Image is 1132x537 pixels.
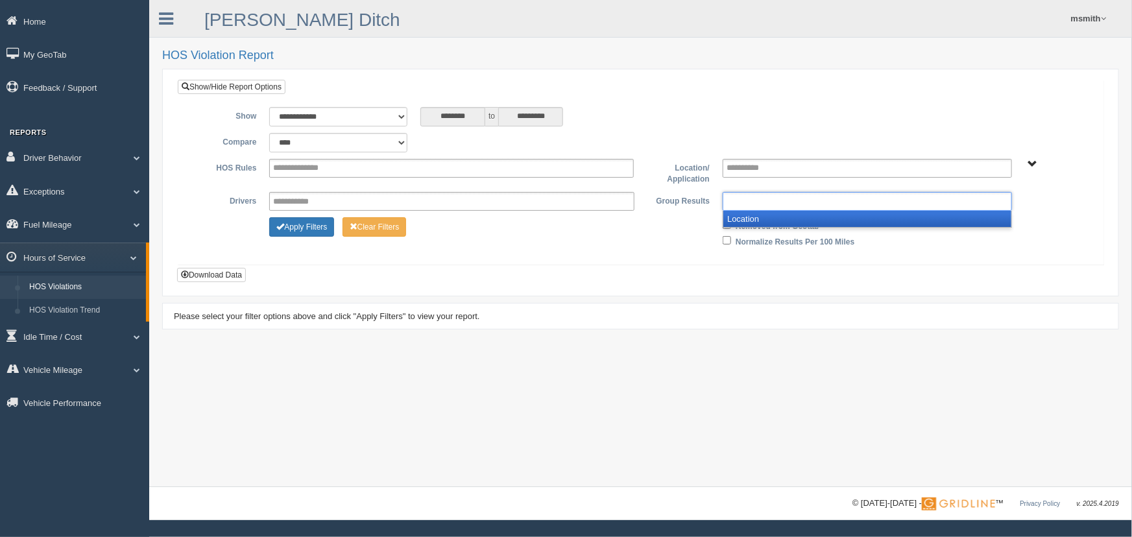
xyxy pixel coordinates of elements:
label: Location/ Application [640,159,716,185]
label: Group Results [641,192,716,208]
span: to [485,107,498,126]
button: Download Data [177,268,246,282]
label: Show [187,107,263,123]
img: Gridline [922,497,995,510]
a: HOS Violations [23,276,146,299]
button: Change Filter Options [269,217,334,237]
span: v. 2025.4.2019 [1077,500,1119,507]
a: HOS Violation Trend [23,299,146,322]
h2: HOS Violation Report [162,49,1119,62]
span: Please select your filter options above and click "Apply Filters" to view your report. [174,311,480,321]
button: Change Filter Options [343,217,407,237]
li: Location [723,211,1011,227]
label: Compare [187,133,263,149]
label: Normalize Results Per 100 Miles [736,233,854,248]
a: Privacy Policy [1020,500,1060,507]
a: [PERSON_NAME] Ditch [204,10,400,30]
label: HOS Rules [187,159,263,174]
a: Show/Hide Report Options [178,80,285,94]
div: © [DATE]-[DATE] - ™ [852,497,1119,510]
label: Drivers [187,192,263,208]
